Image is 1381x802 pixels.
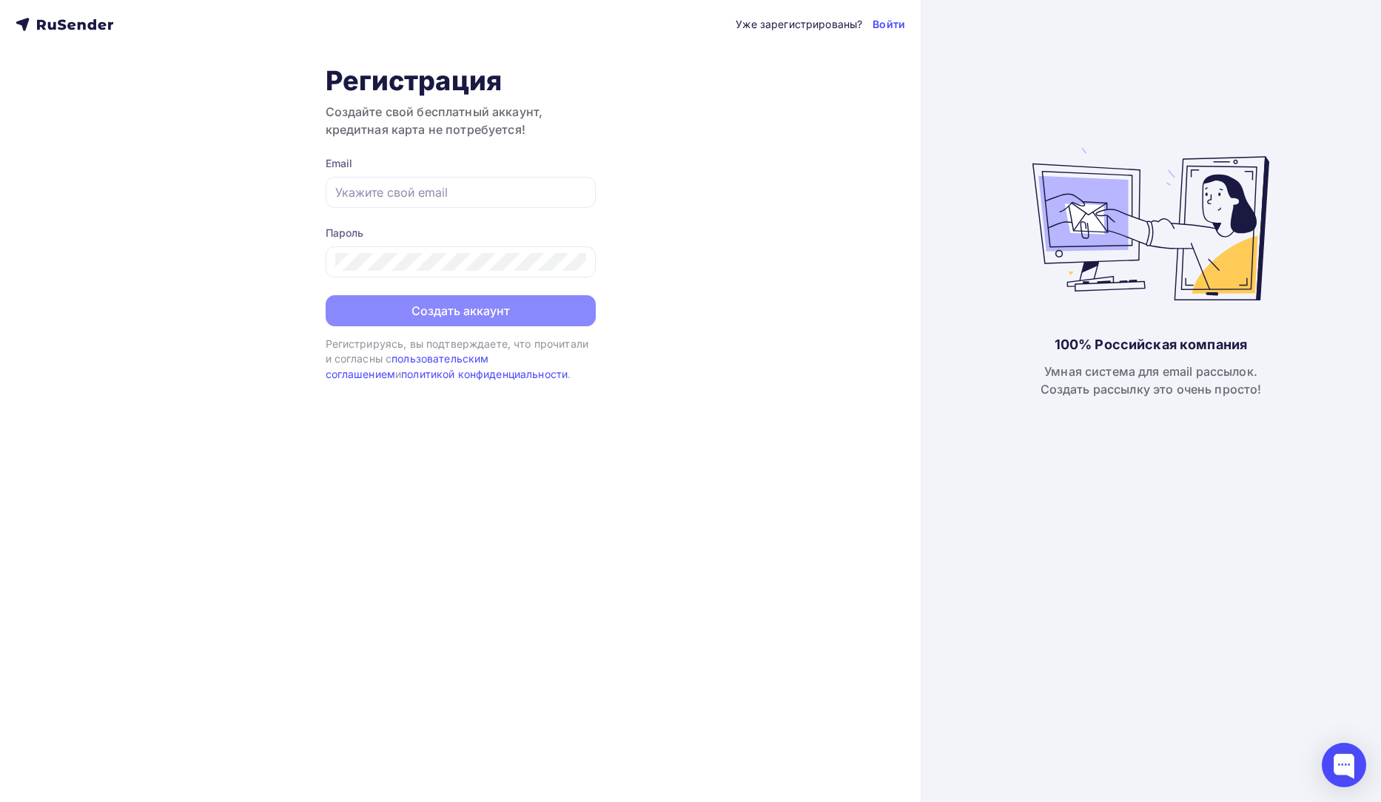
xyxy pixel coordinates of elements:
h1: Регистрация [326,64,596,97]
div: 100% Российская компания [1055,336,1247,354]
div: Регистрируясь, вы подтверждаете, что прочитали и согласны с и . [326,337,596,382]
div: Email [326,156,596,171]
button: Создать аккаунт [326,295,596,326]
a: Войти [873,17,905,32]
a: политикой конфиденциальности [401,368,568,380]
a: пользовательским соглашением [326,352,489,380]
div: Умная система для email рассылок. Создать рассылку это очень просто! [1041,363,1262,398]
div: Пароль [326,226,596,240]
h3: Создайте свой бесплатный аккаунт, кредитная карта не потребуется! [326,103,596,138]
input: Укажите свой email [335,183,586,201]
div: Уже зарегистрированы? [736,17,862,32]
